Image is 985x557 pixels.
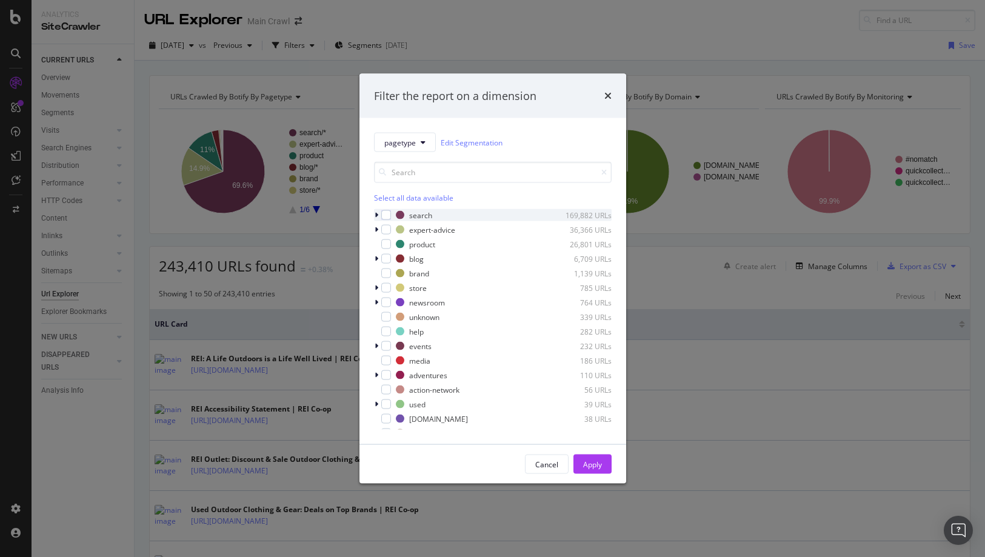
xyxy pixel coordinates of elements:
[552,428,612,438] div: 28 URLs
[409,297,445,307] div: newsroom
[409,210,432,220] div: search
[409,282,427,293] div: store
[552,384,612,395] div: 56 URLs
[552,210,612,220] div: 169,882 URLs
[409,413,468,424] div: [DOMAIN_NAME]
[552,413,612,424] div: 38 URLs
[409,399,426,409] div: used
[552,282,612,293] div: 785 URLs
[409,326,424,336] div: help
[374,88,536,104] div: Filter the report on a dimension
[409,253,424,264] div: blog
[552,239,612,249] div: 26,801 URLs
[552,370,612,380] div: 110 URLs
[409,312,439,322] div: unknown
[409,224,455,235] div: expert-advice
[552,326,612,336] div: 282 URLs
[552,312,612,322] div: 339 URLs
[583,459,602,469] div: Apply
[552,355,612,365] div: 186 URLs
[604,88,612,104] div: times
[525,455,569,474] button: Cancel
[409,239,435,249] div: product
[441,136,503,148] a: Edit Segmentation
[384,137,416,147] span: pagetype
[573,455,612,474] button: Apply
[552,399,612,409] div: 39 URLs
[409,384,459,395] div: action-network
[359,73,626,484] div: modal
[552,224,612,235] div: 36,366 URLs
[409,341,432,351] div: events
[409,428,452,438] div: membership
[552,297,612,307] div: 764 URLs
[409,370,447,380] div: adventures
[535,459,558,469] div: Cancel
[944,516,973,545] div: Open Intercom Messenger
[409,355,430,365] div: media
[374,133,436,152] button: pagetype
[552,341,612,351] div: 232 URLs
[374,162,612,183] input: Search
[374,193,612,203] div: Select all data available
[409,268,429,278] div: brand
[552,268,612,278] div: 1,139 URLs
[552,253,612,264] div: 6,709 URLs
